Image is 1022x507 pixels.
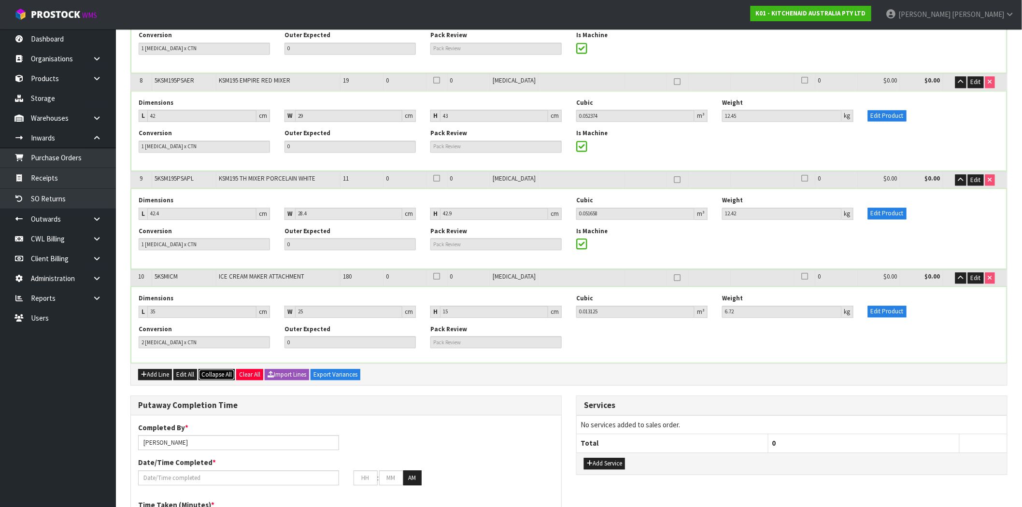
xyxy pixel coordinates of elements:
[199,369,235,380] button: Collapse All
[219,76,290,84] span: KSM195 EMPIRE RED MIXER
[493,272,536,281] span: [MEDICAL_DATA]
[884,174,897,183] span: $0.00
[430,336,562,348] input: Pack Review
[386,272,389,281] span: 0
[576,294,593,303] label: Cubic
[295,208,402,220] input: Width
[430,42,562,55] input: Pack Review
[138,369,172,380] button: Add Line
[343,76,349,84] span: 19
[386,76,389,84] span: 0
[842,208,853,220] div: kg
[868,110,907,122] button: Edit Product
[142,210,145,218] strong: L
[142,112,145,120] strong: L
[430,141,562,153] input: Pack Review
[139,129,172,138] label: Conversion
[140,174,143,183] span: 9
[433,210,438,218] strong: H
[139,42,270,55] input: Conversion
[433,112,438,120] strong: H
[430,129,467,138] label: Pack Review
[147,110,256,122] input: Length
[82,11,97,20] small: WMS
[155,174,194,183] span: 5KSM195PSAPL
[884,76,897,84] span: $0.00
[968,272,984,284] button: Edit
[772,438,776,448] span: 0
[925,76,940,84] strong: $0.00
[139,336,270,348] input: Conversion
[925,174,940,183] strong: $0.00
[722,196,743,205] label: Weight
[343,174,349,183] span: 11
[818,76,821,84] span: 0
[138,422,188,433] label: Completed By
[284,141,416,153] input: Outer Expected
[402,208,416,220] div: cm
[493,76,536,84] span: [MEDICAL_DATA]
[584,458,625,469] button: Add Service
[155,272,178,281] span: 5KSMICM
[173,369,197,380] button: Edit All
[722,306,842,318] input: Weight
[842,110,853,122] div: kg
[343,272,352,281] span: 180
[751,6,871,21] a: K01 - KITCHENAID AUSTRALIA PTY LTD
[450,76,453,84] span: 0
[576,99,593,107] label: Cubic
[842,306,853,318] div: kg
[440,110,548,122] input: Height
[548,110,562,122] div: cm
[548,306,562,318] div: cm
[971,176,981,184] span: Edit
[287,308,293,316] strong: W
[386,174,389,183] span: 0
[818,272,821,281] span: 0
[440,306,548,318] input: Height
[695,208,708,220] div: m³
[284,42,416,55] input: Outer Expected
[287,210,293,218] strong: W
[139,272,144,281] span: 10
[971,274,981,282] span: Edit
[576,208,695,220] input: Cubic
[576,110,695,122] input: Cubic
[402,110,416,122] div: cm
[430,31,467,40] label: Pack Review
[898,10,951,19] span: [PERSON_NAME]
[403,470,422,486] button: AM
[155,76,194,84] span: 5KSM195PSAER
[138,457,216,467] label: Date/Time Completed
[818,174,821,183] span: 0
[219,272,304,281] span: ICE CREAM MAKER ATTACHMENT
[147,306,256,318] input: Length
[576,129,608,138] label: Is Machine
[925,272,940,281] strong: $0.00
[584,401,1000,410] h3: Services
[284,31,330,40] label: Outer Expected
[695,306,708,318] div: m³
[722,110,842,122] input: Weight
[576,31,608,40] label: Is Machine
[695,110,708,122] div: m³
[968,76,984,88] button: Edit
[868,208,907,219] button: Edit Product
[756,9,866,17] strong: K01 - KITCHENAID AUSTRALIA PTY LTD
[722,294,743,303] label: Weight
[577,434,768,452] th: Total
[139,238,270,250] input: Conversion
[139,227,172,236] label: Conversion
[450,174,453,183] span: 0
[378,470,379,486] td: :
[139,141,270,153] input: Conversion
[265,369,309,380] button: Import Lines
[219,174,315,183] span: KSM195 TH MIXER PORCELAIN WHITE
[236,369,263,380] button: Clear All
[138,470,339,485] input: Date/Time completed
[311,369,360,380] button: Export Variances
[142,308,145,316] strong: L
[201,370,232,379] span: Collapse All
[884,272,897,281] span: $0.00
[493,174,536,183] span: [MEDICAL_DATA]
